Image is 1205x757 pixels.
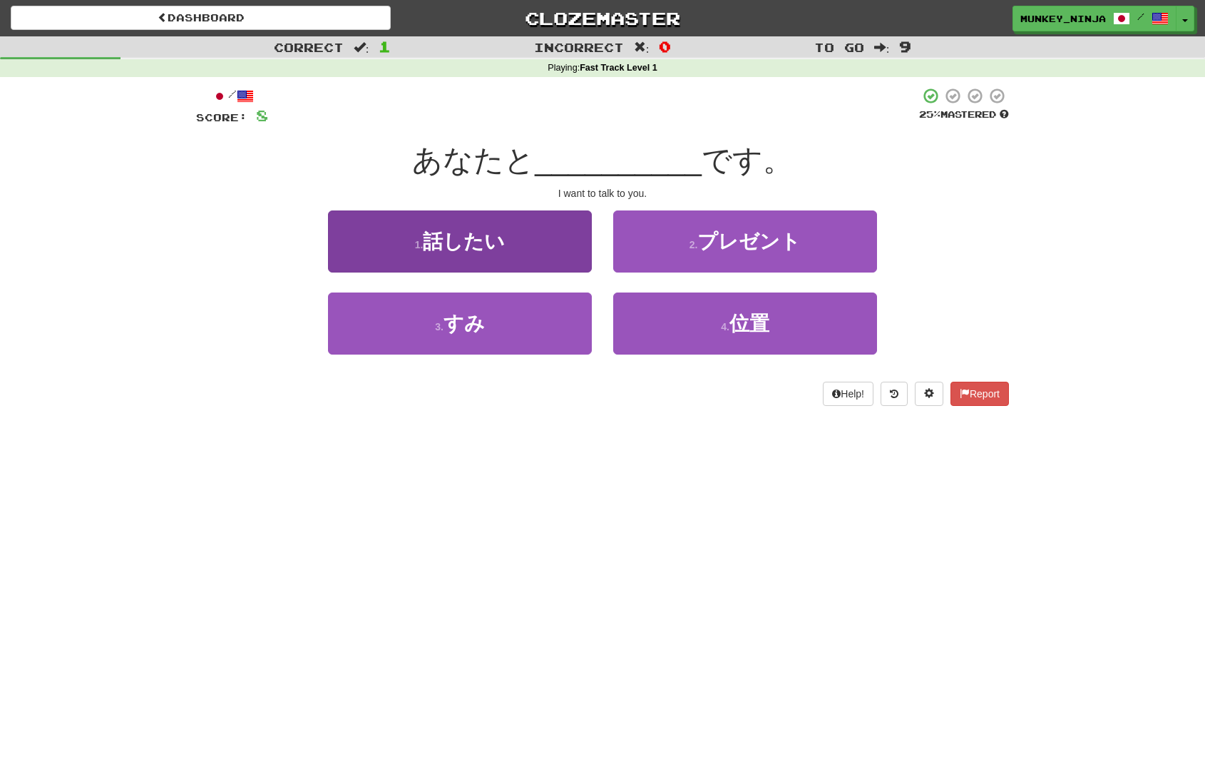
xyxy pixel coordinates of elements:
a: Clozemaster [412,6,792,31]
span: Score: [196,111,247,123]
span: 25 % [919,108,940,120]
span: プレゼント [697,230,801,253]
span: Correct [274,40,344,54]
strong: Fast Track Level 1 [580,63,657,73]
span: Incorrect [534,40,624,54]
button: Help! [823,382,873,406]
span: : [354,41,369,54]
span: 位置 [729,313,769,335]
button: 3.すみ [328,293,592,355]
a: Dashboard [11,6,391,30]
span: / [1137,11,1144,21]
span: あなたと [412,143,535,177]
span: 話したい [423,230,505,253]
span: : [874,41,890,54]
small: 3 . [435,321,443,332]
span: munkey_ninja [1020,12,1106,25]
a: munkey_ninja / [1012,6,1176,31]
button: 2.プレゼント [613,210,877,273]
span: 1 [379,38,391,55]
small: 4 . [721,321,729,332]
span: : [634,41,650,54]
small: 2 . [689,239,698,250]
span: __________ [535,143,702,177]
span: 9 [899,38,911,55]
span: すみ [443,313,485,335]
small: 1 . [415,239,424,250]
div: Mastered [919,108,1009,121]
div: I want to talk to you. [196,186,1009,200]
button: Report [950,382,1009,406]
button: 4.位置 [613,293,877,355]
div: / [196,87,268,105]
span: To go [814,40,864,54]
span: 8 [256,106,268,124]
span: です。 [702,143,793,177]
button: 1.話したい [328,210,592,273]
button: Round history (alt+y) [881,382,908,406]
span: 0 [659,38,671,55]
